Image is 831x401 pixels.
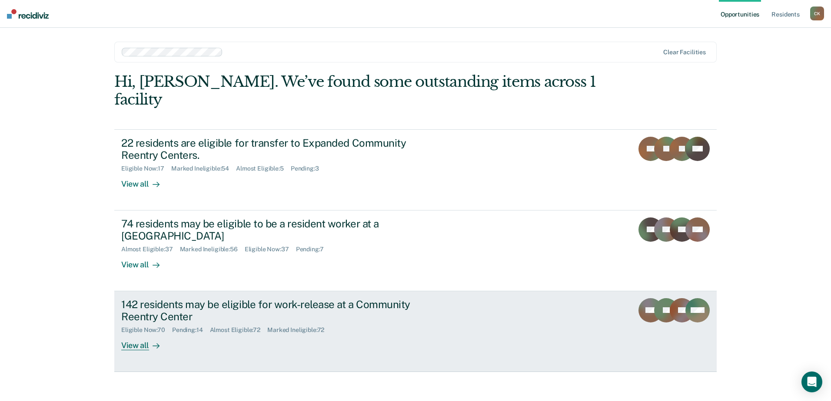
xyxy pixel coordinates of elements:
div: Hi, [PERSON_NAME]. We’ve found some outstanding items across 1 facility [114,73,596,108]
a: 142 residents may be eligible for work-release at a Community Reentry CenterEligible Now:70Pendin... [114,291,717,372]
a: 74 residents may be eligible to be a resident worker at a [GEOGRAPHIC_DATA]Almost Eligible:37Mark... [114,210,717,291]
div: Clear facilities [663,49,706,56]
div: Almost Eligible : 5 [236,165,291,172]
div: Almost Eligible : 72 [210,326,268,334]
div: Pending : 7 [296,246,331,253]
img: Recidiviz [7,9,49,19]
div: Almost Eligible : 37 [121,246,180,253]
div: Marked Ineligible : 72 [267,326,331,334]
div: Marked Ineligible : 54 [171,165,236,172]
div: Eligible Now : 70 [121,326,172,334]
div: Open Intercom Messenger [801,371,822,392]
div: Marked Ineligible : 56 [180,246,245,253]
div: Eligible Now : 37 [245,246,296,253]
div: C K [810,7,824,20]
button: CK [810,7,824,20]
div: Pending : 14 [172,326,210,334]
div: Eligible Now : 17 [121,165,171,172]
div: View all [121,253,170,270]
div: 22 residents are eligible for transfer to Expanded Community Reentry Centers. [121,137,426,162]
div: Pending : 3 [291,165,326,172]
div: 74 residents may be eligible to be a resident worker at a [GEOGRAPHIC_DATA] [121,217,426,243]
div: View all [121,334,170,351]
div: 142 residents may be eligible for work-release at a Community Reentry Center [121,298,426,323]
div: View all [121,172,170,189]
a: 22 residents are eligible for transfer to Expanded Community Reentry Centers.Eligible Now:17Marke... [114,129,717,210]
